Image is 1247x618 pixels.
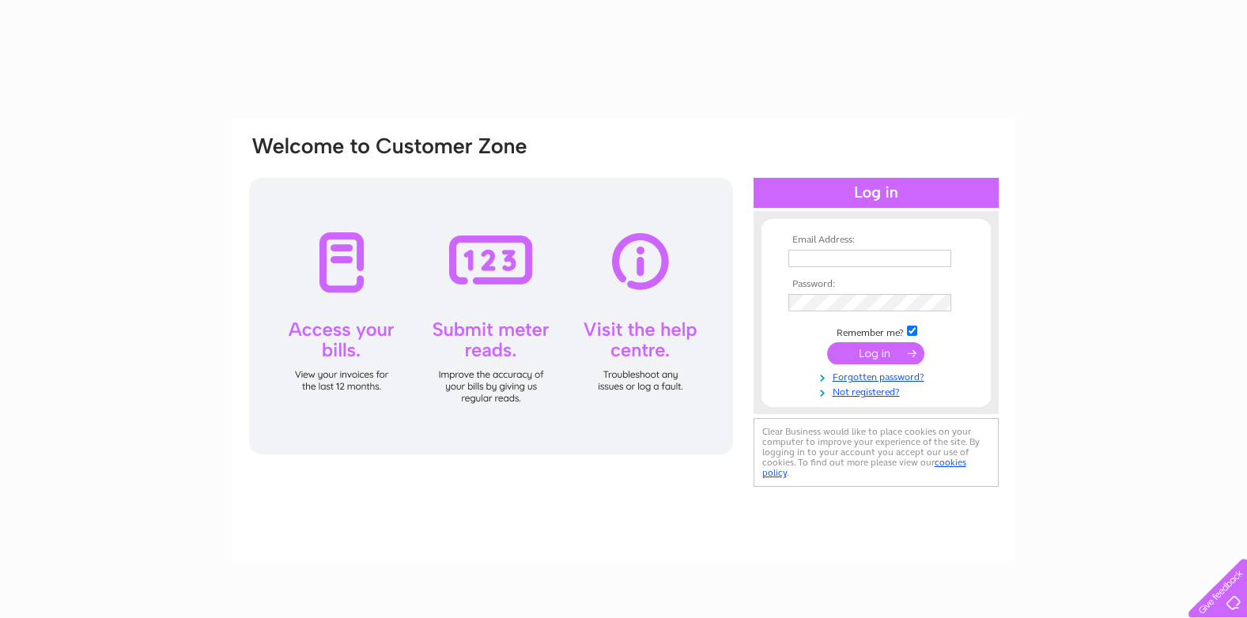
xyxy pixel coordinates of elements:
a: Not registered? [788,383,968,398]
div: Clear Business would like to place cookies on your computer to improve your experience of the sit... [754,418,999,487]
th: Email Address: [784,235,968,246]
td: Remember me? [784,323,968,339]
input: Submit [827,342,924,364]
a: Forgotten password? [788,368,968,383]
th: Password: [784,279,968,290]
a: cookies policy [762,457,966,478]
